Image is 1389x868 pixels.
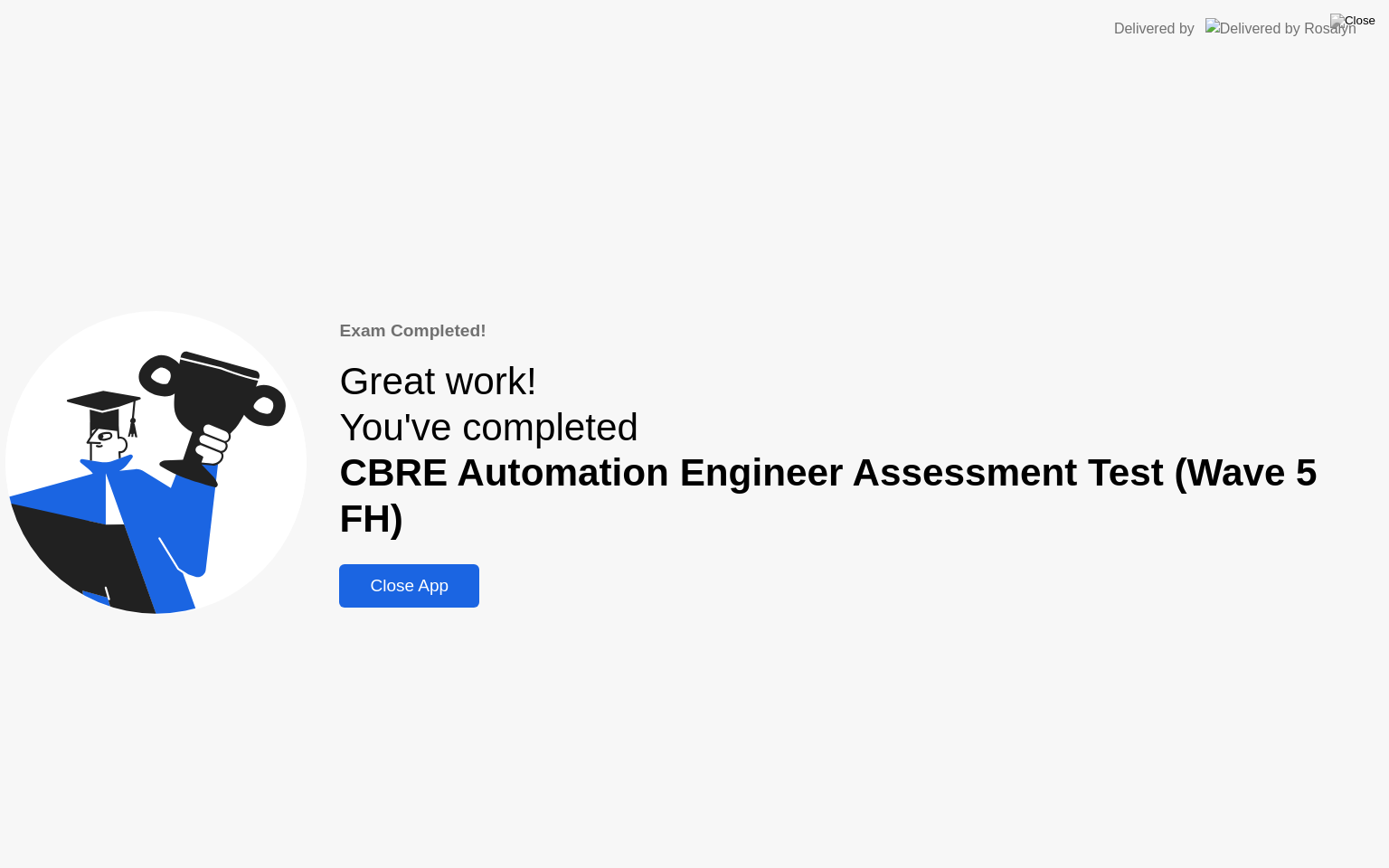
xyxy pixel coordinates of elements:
div: Close App [345,576,474,596]
div: Great work! You've completed [339,359,1384,542]
b: CBRE Automation Engineer Assessment Test (Wave 5 FH) [339,451,1317,540]
div: Delivered by [1114,18,1195,40]
button: Close App [339,564,479,608]
img: Close [1330,14,1375,28]
img: Delivered by Rosalyn [1205,18,1356,39]
div: Exam Completed! [339,318,1384,344]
